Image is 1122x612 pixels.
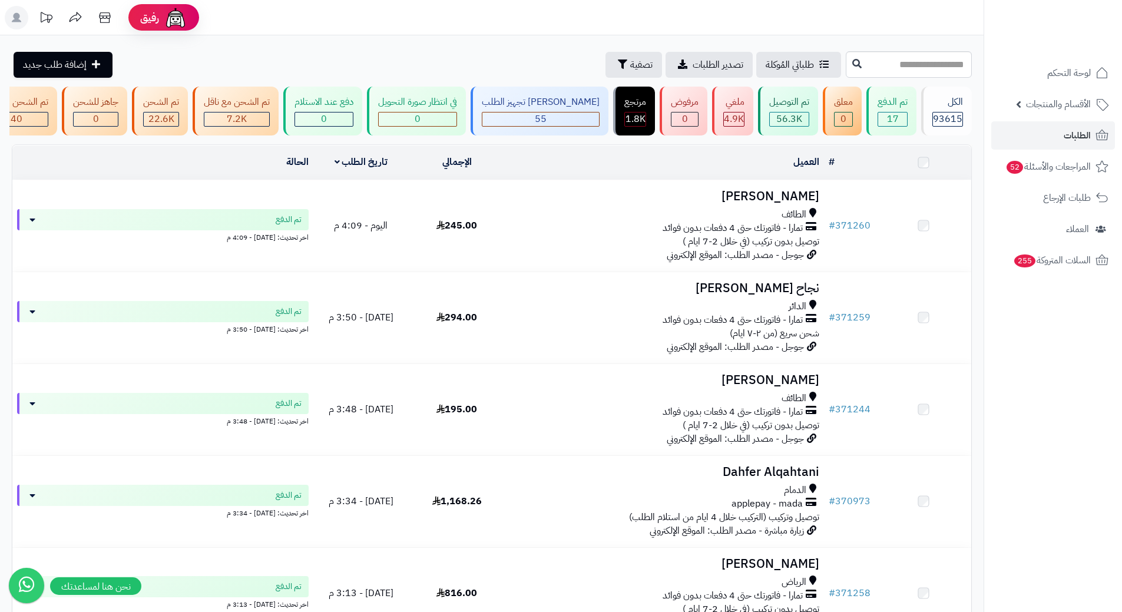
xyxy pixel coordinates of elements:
span: زيارة مباشرة - مصدر الطلب: الموقع الإلكتروني [650,524,804,538]
a: [PERSON_NAME] تجهيز الطلب 55 [468,87,611,135]
img: logo-2.png [1042,9,1111,34]
span: تمارا - فاتورتك حتى 4 دفعات بدون فوائد [663,405,803,419]
span: اليوم - 4:09 م [334,219,388,233]
a: تصدير الطلبات [666,52,753,78]
a: #371244 [829,402,871,416]
span: جوجل - مصدر الطلب: الموقع الإلكتروني [667,432,804,446]
span: # [829,219,835,233]
span: 0 [682,112,688,126]
span: طلباتي المُوكلة [766,58,814,72]
span: تم الدفع [276,581,302,593]
div: اخر تحديث: [DATE] - 3:48 م [17,414,309,426]
span: تمارا - فاتورتك حتى 4 دفعات بدون فوائد [663,589,803,603]
div: تم الدفع [878,95,908,109]
a: #371260 [829,219,871,233]
div: 0 [835,113,852,126]
span: جوجل - مصدر الطلب: الموقع الإلكتروني [667,248,804,262]
span: [DATE] - 3:34 م [329,494,393,508]
span: 22.6K [148,112,174,126]
span: تم الدفع [276,306,302,317]
a: الإجمالي [442,155,472,169]
a: الطلبات [991,121,1115,150]
a: #371258 [829,586,871,600]
a: #370973 [829,494,871,508]
span: العملاء [1066,221,1089,237]
span: طلبات الإرجاع [1043,190,1091,206]
span: 816.00 [436,586,477,600]
div: 1793 [625,113,646,126]
span: 1.8K [625,112,646,126]
div: معلق [834,95,853,109]
a: تحديثات المنصة [31,6,61,32]
span: # [829,494,835,508]
div: دفع عند الاستلام [294,95,353,109]
div: 56309 [770,113,809,126]
a: ملغي 4.9K [710,87,756,135]
div: 17 [878,113,907,126]
a: تم الشحن مع ناقل 7.2K [190,87,281,135]
a: الحالة [286,155,309,169]
span: [DATE] - 3:48 م [329,402,393,416]
span: إضافة طلب جديد [23,58,87,72]
span: الأقسام والمنتجات [1026,96,1091,113]
span: # [829,310,835,325]
span: توصيل بدون تركيب (في خلال 2-7 ايام ) [683,418,819,432]
a: العميل [793,155,819,169]
div: مرفوض [671,95,699,109]
span: الطائف [782,208,806,221]
div: اخر تحديث: [DATE] - 3:50 م [17,322,309,335]
span: رفيق [140,11,159,25]
span: شحن سريع (من ٢-٧ ايام) [730,326,819,340]
span: توصيل وتركيب (التركيب خلال 4 ايام من استلام الطلب) [629,510,819,524]
a: معلق 0 [820,87,864,135]
div: الكل [932,95,963,109]
span: الدمام [784,484,806,497]
div: [PERSON_NAME] تجهيز الطلب [482,95,600,109]
div: 4945 [724,113,744,126]
div: 55 [482,113,599,126]
span: 17 [887,112,899,126]
h3: نجاح [PERSON_NAME] [509,282,819,295]
a: الكل93615 [919,87,974,135]
div: 0 [74,113,118,126]
a: دفع عند الاستلام 0 [281,87,365,135]
div: اخر تحديث: [DATE] - 4:09 م [17,230,309,243]
span: # [829,586,835,600]
div: تم الشحن [143,95,179,109]
a: لوحة التحكم [991,59,1115,87]
div: تم الشحن مع ناقل [204,95,270,109]
div: اخر تحديث: [DATE] - 3:34 م [17,506,309,518]
div: 0 [671,113,698,126]
div: 0 [295,113,353,126]
span: الرياض [782,575,806,589]
span: 56.3K [776,112,802,126]
span: السلات المتروكة [1013,252,1091,269]
h3: Dahfer Alqahtani [509,465,819,479]
span: 245.00 [436,219,477,233]
span: تمارا - فاتورتك حتى 4 دفعات بدون فوائد [663,221,803,235]
span: 1,168.26 [432,494,482,508]
span: جوجل - مصدر الطلب: الموقع الإلكتروني [667,340,804,354]
span: الدائر [789,300,806,313]
span: 7.2K [227,112,247,126]
span: توصيل بدون تركيب (في خلال 2-7 ايام ) [683,234,819,249]
div: ملغي [723,95,744,109]
a: مرتجع 1.8K [611,87,657,135]
span: المراجعات والأسئلة [1005,158,1091,175]
span: تصدير الطلبات [693,58,743,72]
span: 255 [1013,254,1037,268]
a: مرفوض 0 [657,87,710,135]
h3: [PERSON_NAME] [509,373,819,387]
h3: [PERSON_NAME] [509,557,819,571]
a: تاريخ الطلب [335,155,388,169]
span: 0 [321,112,327,126]
span: تمارا - فاتورتك حتى 4 دفعات بدون فوائد [663,313,803,327]
a: في انتظار صورة التحويل 0 [365,87,468,135]
span: الطلبات [1064,127,1091,144]
span: تم الدفع [276,214,302,226]
a: طلباتي المُوكلة [756,52,841,78]
button: تصفية [605,52,662,78]
span: 0 [415,112,421,126]
a: جاهز للشحن 0 [59,87,130,135]
span: [DATE] - 3:13 م [329,586,393,600]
